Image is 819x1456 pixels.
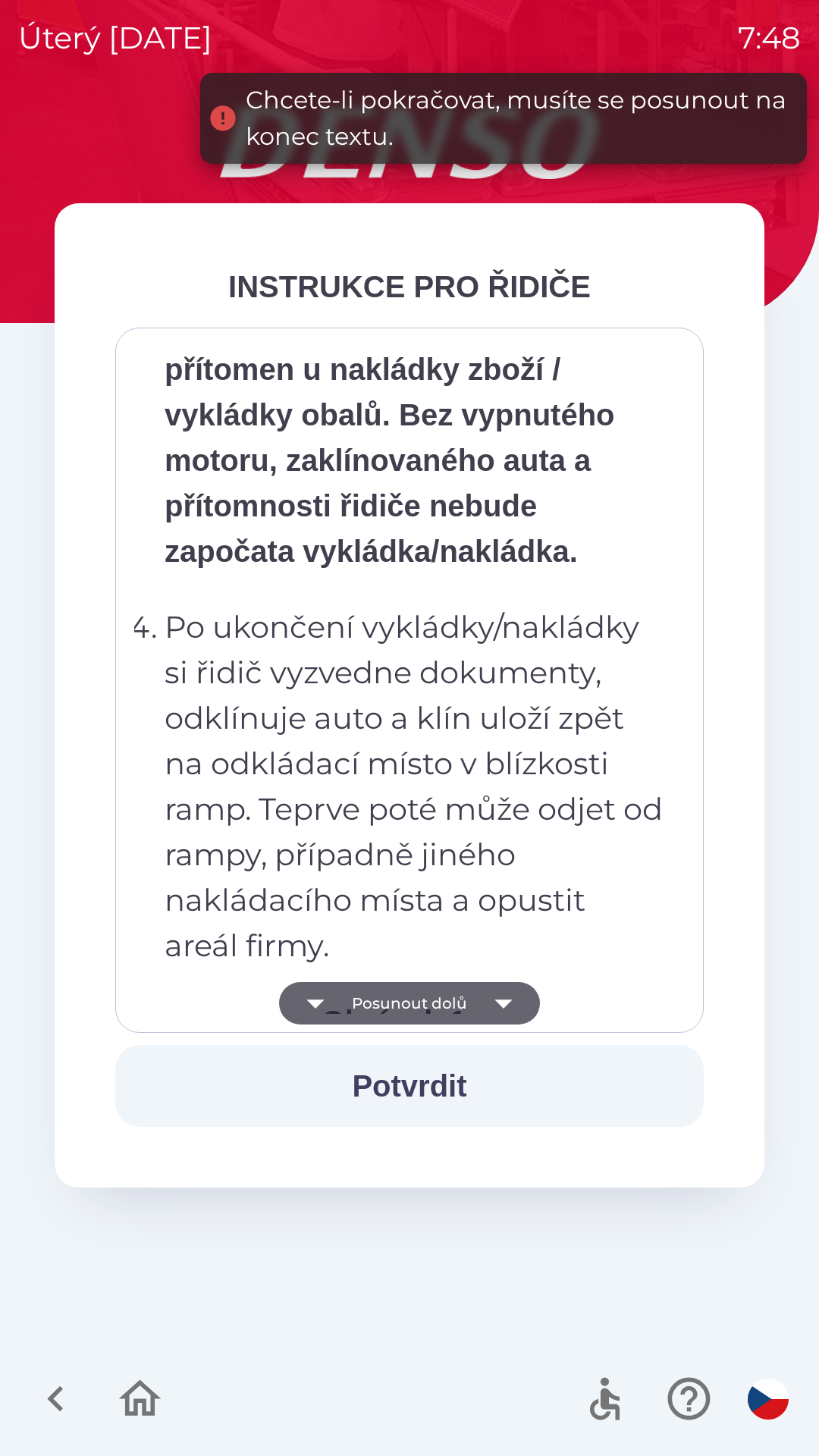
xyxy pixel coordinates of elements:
[748,1379,789,1420] img: cs flag
[738,15,801,61] p: 7:48
[165,604,664,968] p: Po ukončení vykládky/nakládky si řidič vyzvedne dokumenty, odklínuje auto a klín uloží zpět na od...
[55,106,764,179] img: Logo
[115,264,704,309] div: INSTRUKCE PRO ŘIDIČE
[18,15,212,61] p: úterý [DATE]
[279,982,540,1025] button: Posunout dolů
[115,1045,704,1127] button: Potvrdit
[246,82,792,155] div: Chcete-li pokračovat, musíte se posunout na konec textu.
